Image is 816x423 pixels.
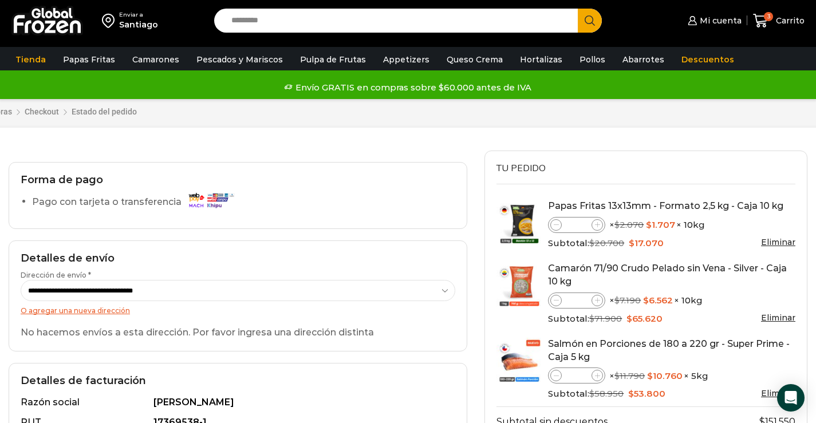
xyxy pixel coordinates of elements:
span: $ [643,295,649,306]
span: $ [646,219,652,230]
a: Descuentos [676,49,740,70]
a: Appetizers [377,49,435,70]
button: Search button [578,9,602,33]
a: O agregar una nueva dirección [21,306,130,315]
bdi: 71.900 [589,313,622,324]
div: × × 5kg [548,367,795,384]
a: Salmón en Porciones de 180 a 220 gr - Super Prime - Caja 5 kg [548,338,790,362]
img: address-field-icon.svg [102,11,119,30]
span: $ [614,219,620,230]
span: $ [614,370,620,381]
a: Hortalizas [514,49,568,70]
span: $ [589,238,594,248]
a: Mi cuenta [685,9,741,32]
a: Papas Fritas 13x13mm - Formato 2,5 kg - Caja 10 kg [548,200,783,211]
span: $ [629,238,634,248]
a: Papas Fritas [57,49,121,70]
bdi: 10.760 [647,370,683,381]
h2: Forma de pago [21,174,455,187]
input: Product quantity [562,369,592,382]
div: Subtotal: [548,388,795,400]
div: Open Intercom Messenger [777,384,805,412]
label: Pago con tarjeta o transferencia [32,192,240,212]
span: $ [589,388,594,399]
span: $ [626,313,632,324]
div: Subtotal: [548,313,795,325]
h2: Detalles de facturación [21,375,455,388]
span: Carrito [773,15,805,26]
label: Dirección de envío * [21,270,455,301]
span: $ [589,313,594,324]
span: Tu pedido [496,162,546,175]
img: Pago con tarjeta o transferencia [185,190,236,210]
a: Eliminar [761,237,795,247]
bdi: 53.800 [628,388,665,399]
a: Camarones [127,49,185,70]
div: Razón social [21,396,151,409]
bdi: 11.790 [614,370,645,381]
a: Queso Crema [441,49,508,70]
h2: Detalles de envío [21,252,455,265]
div: Santiago [119,19,158,30]
bdi: 2.070 [614,219,644,230]
span: $ [614,295,620,306]
div: [PERSON_NAME] [153,396,449,409]
span: $ [628,388,634,399]
bdi: 6.562 [643,295,673,306]
div: No hacemos envíos a esta dirección. Por favor ingresa una dirección distinta [21,326,455,339]
bdi: 65.620 [626,313,663,324]
bdi: 58.950 [589,388,624,399]
a: Eliminar [761,388,795,398]
div: Subtotal: [548,237,795,250]
span: Mi cuenta [697,15,742,26]
input: Product quantity [562,218,592,232]
bdi: 1.707 [646,219,675,230]
a: 3 Carrito [753,7,805,34]
input: Product quantity [562,294,592,307]
a: Pescados y Mariscos [191,49,289,70]
a: Tienda [10,49,52,70]
span: $ [647,370,653,381]
a: Abarrotes [617,49,670,70]
bdi: 7.190 [614,295,641,306]
a: Camarón 71/90 Crudo Pelado sin Vena - Silver - Caja 10 kg [548,263,787,287]
bdi: 20.700 [589,238,624,248]
bdi: 17.070 [629,238,664,248]
a: Eliminar [761,313,795,323]
div: Enviar a [119,11,158,19]
a: Pulpa de Frutas [294,49,372,70]
span: 3 [764,12,773,21]
div: × × 10kg [548,217,795,233]
select: Dirección de envío * [21,280,455,301]
a: Pollos [574,49,611,70]
div: × × 10kg [548,292,795,309]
